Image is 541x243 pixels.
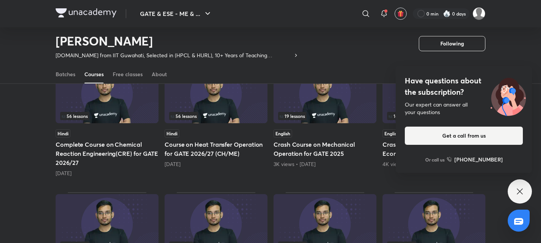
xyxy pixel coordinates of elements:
[165,140,267,158] h5: Course on Heat Transfer Operation for GATE 2026/27 (CH/ME)
[152,65,167,83] a: About
[169,112,263,120] div: infosection
[387,112,481,120] div: left
[165,64,267,123] img: Thumbnail
[443,10,451,17] img: streak
[56,8,117,17] img: Company Logo
[60,112,154,120] div: infosection
[447,155,503,163] a: [PHONE_NUMBER]
[382,140,485,158] h5: Crash Course on Plant Design & Economics (GATE 2025)
[169,112,263,120] div: infocontainer
[397,10,404,17] img: avatar
[419,36,485,51] button: Following
[473,7,485,20] img: Manasi Raut
[56,129,70,138] span: Hindi
[135,6,217,21] button: GATE & ESE - ME & ...
[484,75,532,116] img: ttu_illustration_new.svg
[405,127,523,145] button: Get a call from us
[113,71,143,78] div: Free classes
[60,112,154,120] div: left
[60,112,154,120] div: infocontainer
[56,8,117,19] a: Company Logo
[56,64,159,123] img: Thumbnail
[278,112,372,120] div: left
[278,112,372,120] div: infosection
[62,114,88,118] span: 56 lessons
[405,101,523,116] div: Our expert can answer all your questions
[387,112,481,120] div: infosection
[280,114,305,118] span: 19 lessons
[387,112,481,120] div: infocontainer
[440,40,464,47] span: Following
[56,71,75,78] div: Batches
[84,71,104,78] div: Courses
[382,64,485,123] img: Thumbnail
[382,160,485,168] div: 4K views • 10 months ago
[152,71,167,78] div: About
[454,155,503,163] h6: [PHONE_NUMBER]
[165,62,267,177] div: Course on Heat Transfer Operation for GATE 2026/27 (CH/ME)
[274,140,376,158] h5: Crash Course on Mechanical Operation for GATE 2025
[274,160,376,168] div: 3K views • 9 months ago
[278,112,372,120] div: infocontainer
[169,112,263,120] div: left
[165,160,267,168] div: 5 months ago
[274,62,376,177] div: Crash Course on Mechanical Operation for GATE 2025
[274,129,292,138] span: English
[165,129,179,138] span: Hindi
[382,62,485,177] div: Crash Course on Plant Design & Economics (GATE 2025)
[84,65,104,83] a: Courses
[382,129,401,138] span: English
[425,156,445,163] p: Or call us
[56,140,159,167] h5: Complete Course on Chemical Reaction Engineering(CRE) for GATE 2026/27
[56,62,159,177] div: Complete Course on Chemical Reaction Engineering(CRE) for GATE 2026/27
[56,169,159,177] div: 2 months ago
[56,65,75,83] a: Batches
[274,64,376,123] img: Thumbnail
[171,114,197,118] span: 56 lessons
[56,52,293,59] p: [DOMAIN_NAME] from IIT Guwahati, Selected in (HPCL & HURL), 10+ Years of Teaching Experience, Men...
[56,33,299,49] h2: [PERSON_NAME]
[389,114,414,118] span: 16 lessons
[113,65,143,83] a: Free classes
[405,75,523,98] h4: Have questions about the subscription?
[395,8,407,20] button: avatar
